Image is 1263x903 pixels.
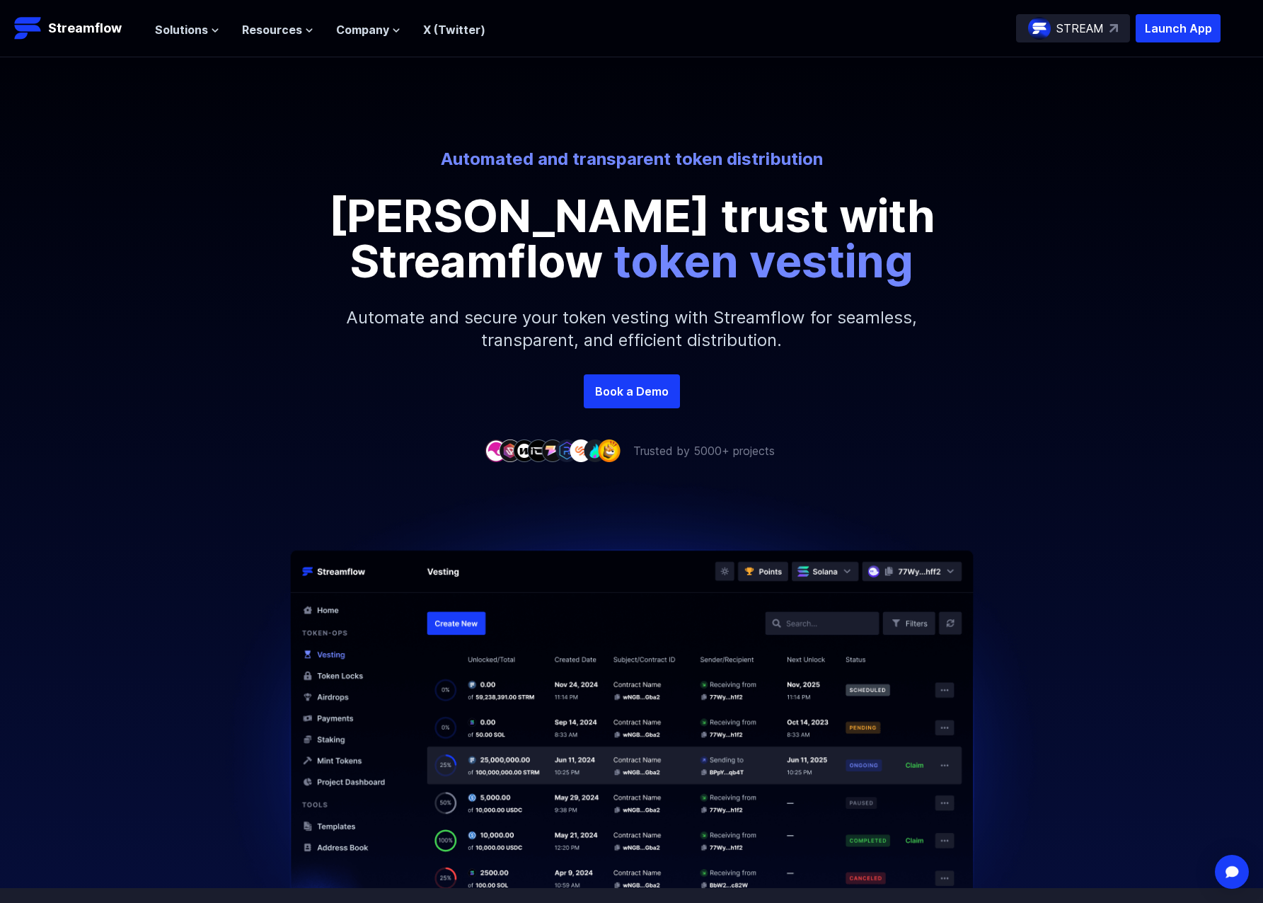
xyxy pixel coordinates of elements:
p: Automated and transparent token distribution [240,148,1024,171]
p: Streamflow [48,18,122,38]
img: top-right-arrow.svg [1109,24,1118,33]
span: Solutions [155,21,208,38]
button: Solutions [155,21,219,38]
img: company-2 [499,439,521,461]
img: company-3 [513,439,536,461]
button: Company [336,21,400,38]
button: Launch App [1136,14,1221,42]
p: [PERSON_NAME] trust with Streamflow [313,193,950,284]
img: company-9 [598,439,621,461]
img: company-7 [570,439,592,461]
img: company-5 [541,439,564,461]
a: STREAM [1016,14,1130,42]
p: Trusted by 5000+ projects [633,442,775,459]
span: Resources [242,21,302,38]
p: Automate and secure your token vesting with Streamflow for seamless, transparent, and efficient d... [328,284,936,374]
img: company-4 [527,439,550,461]
img: company-6 [555,439,578,461]
span: token vesting [613,234,913,288]
a: Streamflow [14,14,141,42]
div: Open Intercom Messenger [1215,855,1249,889]
img: Hero Image [197,459,1066,888]
a: X (Twitter) [423,23,485,37]
a: Book a Demo [584,374,680,408]
button: Resources [242,21,313,38]
img: company-1 [485,439,507,461]
img: Streamflow Logo [14,14,42,42]
p: STREAM [1056,20,1104,37]
span: Company [336,21,389,38]
img: company-8 [584,439,606,461]
img: streamflow-logo-circle.png [1028,17,1051,40]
